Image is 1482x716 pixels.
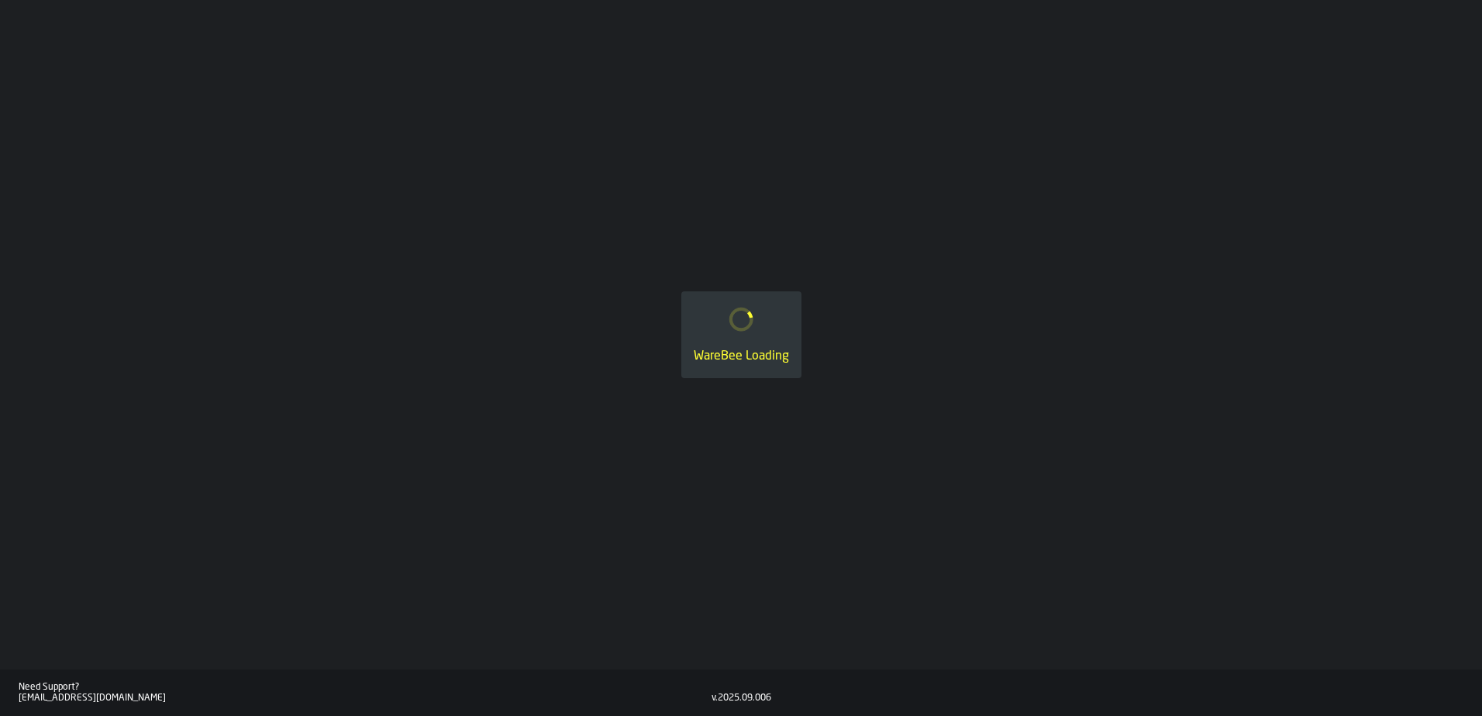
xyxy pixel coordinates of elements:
a: Need Support?[EMAIL_ADDRESS][DOMAIN_NAME] [19,682,712,704]
div: v. [712,693,718,704]
div: Need Support? [19,682,712,693]
div: 2025.09.006 [718,693,771,704]
div: WareBee Loading [694,347,789,366]
div: [EMAIL_ADDRESS][DOMAIN_NAME] [19,693,712,704]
